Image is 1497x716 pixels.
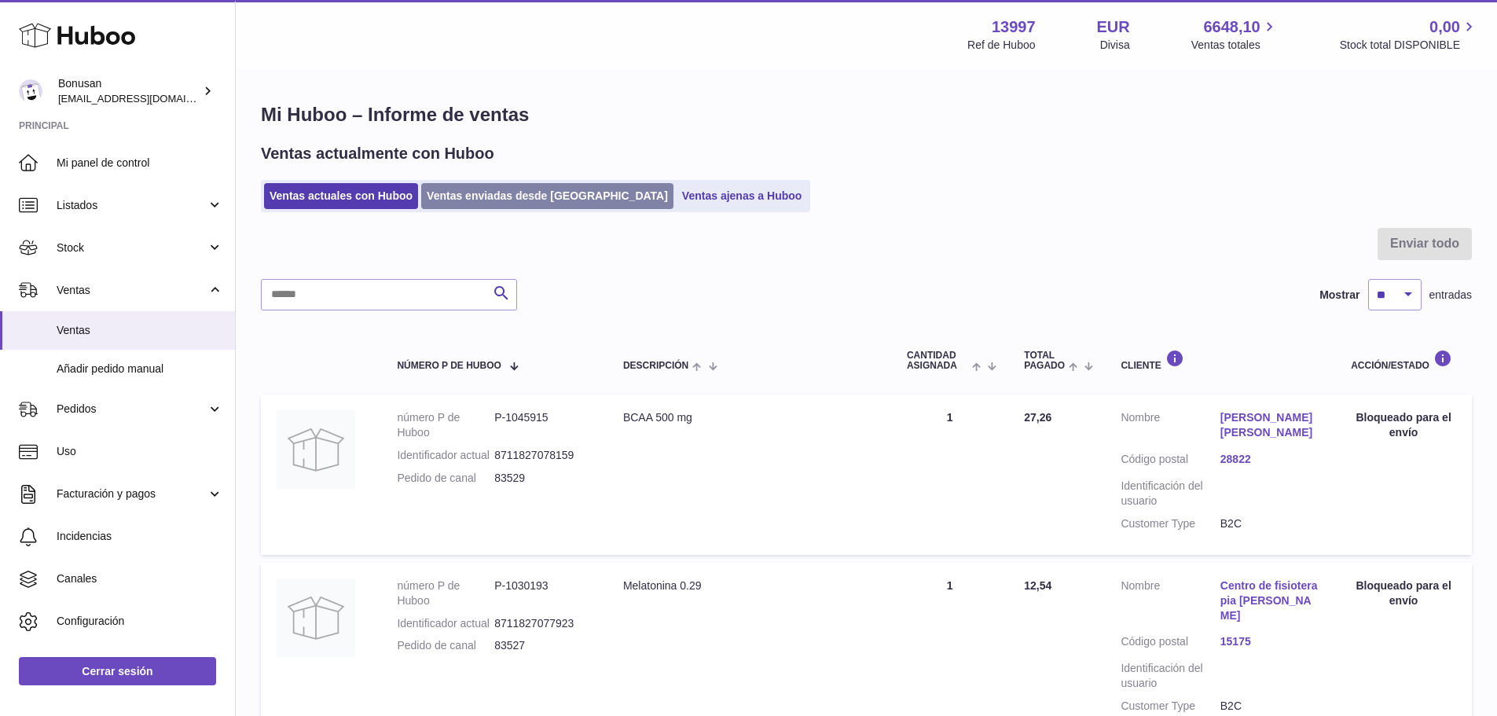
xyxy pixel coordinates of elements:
[1121,578,1220,627] dt: Nombre
[57,529,223,544] span: Incidencias
[992,17,1036,38] strong: 13997
[1121,350,1319,371] div: Cliente
[1203,17,1260,38] span: 6648,10
[494,448,592,463] dd: 8711827078159
[623,410,875,425] div: BCAA 500 mg
[264,183,418,209] a: Ventas actuales con Huboo
[494,471,592,486] dd: 83529
[397,471,494,486] dt: Pedido de canal
[677,183,808,209] a: Ventas ajenas a Huboo
[1319,288,1359,303] label: Mostrar
[1220,452,1319,467] a: 28822
[1340,17,1478,53] a: 0,00 Stock total DISPONIBLE
[891,395,1008,554] td: 1
[1220,634,1319,649] a: 15175
[277,410,355,489] img: no-photo.jpg
[57,362,223,376] span: Añadir pedido manual
[421,183,673,209] a: Ventas enviadas desde [GEOGRAPHIC_DATA]
[57,323,223,338] span: Ventas
[1121,699,1220,714] dt: Customer Type
[1121,479,1220,509] dt: Identificación del usuario
[1097,17,1130,38] strong: EUR
[397,578,494,608] dt: número P de Huboo
[1220,516,1319,531] dd: B2C
[1429,288,1472,303] span: entradas
[57,283,207,298] span: Ventas
[261,143,494,164] h2: Ventas actualmente con Huboo
[1340,38,1478,53] span: Stock total DISPONIBLE
[1351,410,1456,440] div: Bloqueado para el envío
[397,638,494,653] dt: Pedido de canal
[1220,699,1319,714] dd: B2C
[57,241,207,255] span: Stock
[58,76,200,106] div: Bonusan
[623,361,688,371] span: Descripción
[494,638,592,653] dd: 83527
[57,198,207,213] span: Listados
[907,351,968,371] span: Cantidad ASIGNADA
[623,578,875,593] div: Melatonina 0.29
[1024,579,1051,592] span: 12,54
[261,102,1472,127] h1: Mi Huboo – Informe de ventas
[494,616,592,631] dd: 8711827077923
[1100,38,1130,53] div: Divisa
[1429,17,1460,38] span: 0,00
[1191,38,1279,53] span: Ventas totales
[397,361,501,371] span: número P de Huboo
[277,578,355,657] img: no-photo.jpg
[57,614,223,629] span: Configuración
[1121,634,1220,653] dt: Código postal
[397,410,494,440] dt: número P de Huboo
[57,156,223,171] span: Mi panel de control
[57,444,223,459] span: Uso
[1121,516,1220,531] dt: Customer Type
[494,578,592,608] dd: P-1030193
[1220,410,1319,440] a: [PERSON_NAME] [PERSON_NAME]
[19,79,42,103] img: internalAdmin-13997@internal.huboo.com
[19,657,216,685] a: Cerrar sesión
[58,92,231,105] span: [EMAIL_ADDRESS][DOMAIN_NAME]
[1121,452,1220,471] dt: Código postal
[1220,578,1319,623] a: Centro de fisioterapia [PERSON_NAME]
[1351,578,1456,608] div: Bloqueado para el envío
[57,402,207,417] span: Pedidos
[397,616,494,631] dt: Identificador actual
[494,410,592,440] dd: P-1045915
[1024,351,1065,371] span: Total pagado
[1121,410,1220,444] dt: Nombre
[57,571,223,586] span: Canales
[1191,17,1279,53] a: 6648,10 Ventas totales
[397,448,494,463] dt: Identificador actual
[1024,411,1051,424] span: 27,26
[1351,350,1456,371] div: Acción/Estado
[1121,661,1220,691] dt: Identificación del usuario
[967,38,1035,53] div: Ref de Huboo
[57,487,207,501] span: Facturación y pagos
